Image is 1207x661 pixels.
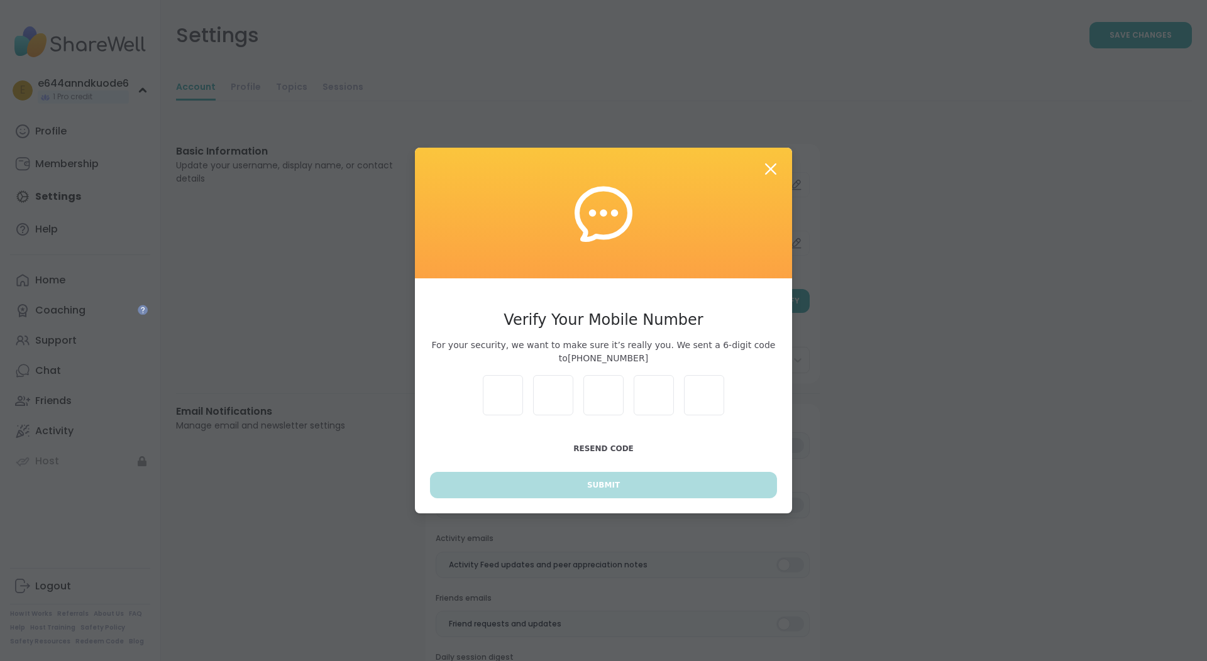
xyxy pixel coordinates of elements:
[430,472,777,498] button: Submit
[430,435,777,462] button: Resend Code
[430,339,777,365] span: For your security, we want to make sure it’s really you. We sent a 6-digit code to [PHONE_NUMBER]
[430,309,777,331] h3: Verify Your Mobile Number
[587,479,620,491] span: Submit
[138,305,148,315] iframe: Spotlight
[573,444,634,453] span: Resend Code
